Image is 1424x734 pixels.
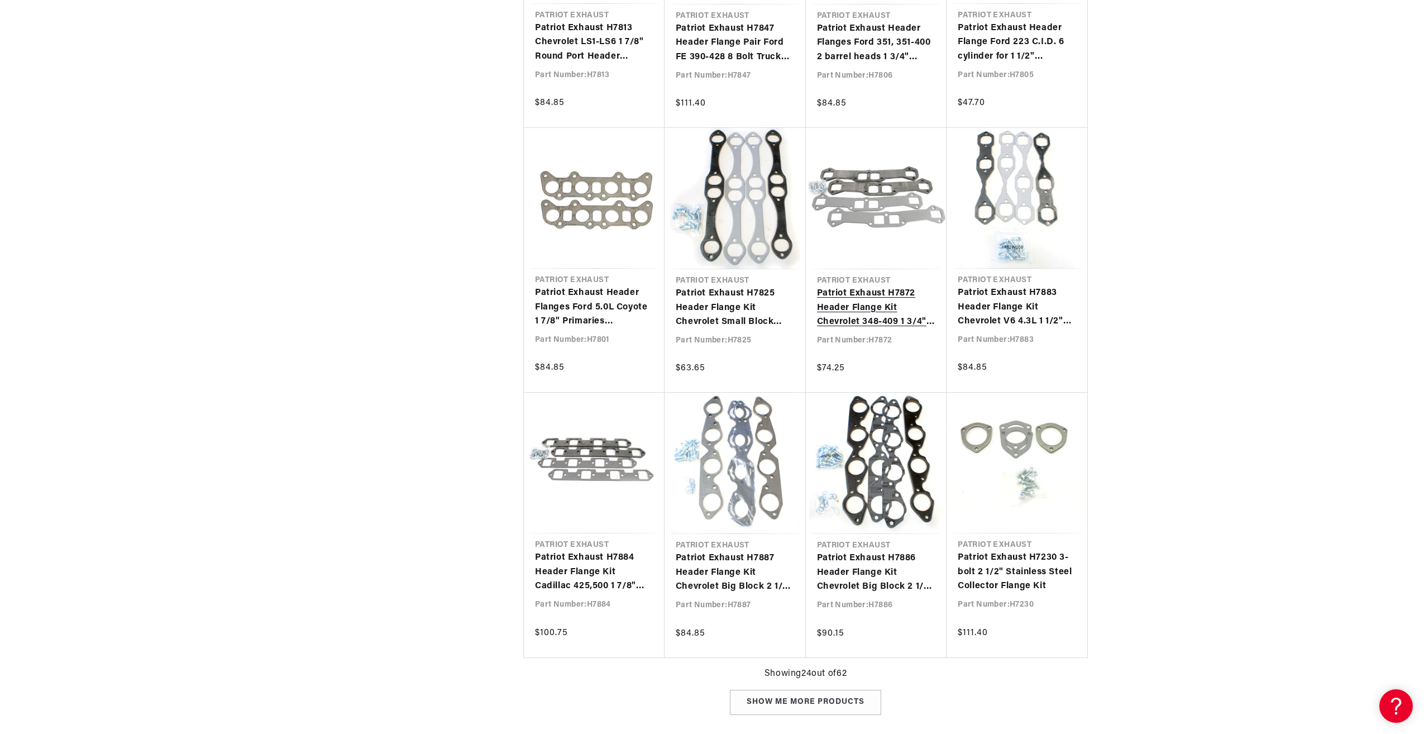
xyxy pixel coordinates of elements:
a: Patriot Exhaust Header Flanges Ford 5.0L Coyote 1 7/8" Primaries Rectangular Port 3/8" thick with... [535,286,653,329]
a: Patriot Exhaust H7847 Header Flange Pair Ford FE 390-428 8 Bolt Truck Tube Diameter 1 3/4" Rectan... [676,22,795,65]
div: Show me more products [730,690,881,715]
a: Patriot Exhaust H7884 Header Flange Kit Cadillac 425,500 1 7/8" Square Port 5/16" [535,551,653,594]
a: Patriot Exhaust H7883 Header Flange Kit Chevrolet V6 4.3L 1 1/2" Round Port 5/16" [958,286,1076,329]
a: Patriot Exhaust Header Flanges Ford 351, 351-400 2 barrel heads 1 3/4" Primaries 5/16" thick [817,22,936,65]
a: Patriot Exhaust H7813 Chevrolet LS1-LS6 1 7/8" Round Port Header Flanges [535,21,653,64]
a: Patriot Exhaust H7230 3-bolt 2 1/2" Stainless Steel Collector Flange Kit [958,551,1076,594]
span: Showing 24 out of 62 [764,667,847,681]
a: Patriot Exhaust H7825 Header Flange Kit Chevrolet Small Block 265-400 1 5/8" Oval 5/16" [676,287,795,330]
a: Patriot Exhaust Header Flange Ford 223 C.I.D. 6 cylinder for 1 1/2" Primaries 5/16" thick [958,21,1076,64]
a: Patriot Exhaust H7872 Header Flange Kit Chevrolet 348-409 1 3/4" SAP 5/16" [817,287,936,330]
a: Patriot Exhaust H7887 Header Flange Kit Chevrolet Big Block 2 1/4" Round Port 3/8" [676,551,795,594]
a: Patriot Exhaust H7886 Header Flange Kit Chevrolet Big Block 2 1/8" Round Port 3/8" [817,551,936,594]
